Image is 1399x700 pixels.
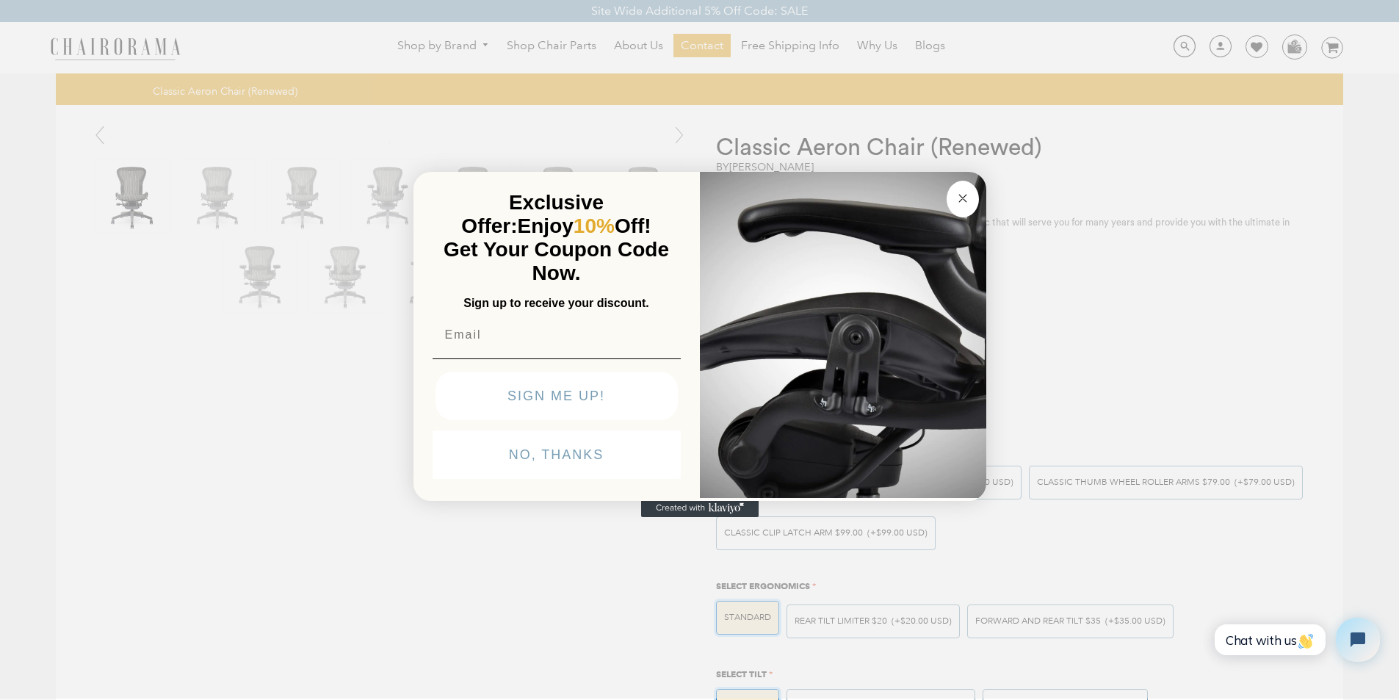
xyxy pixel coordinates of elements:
[461,191,604,237] span: Exclusive Offer:
[947,181,979,217] button: Close dialog
[641,499,759,517] a: Created with Klaviyo - opens in a new tab
[433,430,681,479] button: NO, THANKS
[444,238,669,284] span: Get Your Coupon Code Now.
[433,358,681,359] img: underline
[463,297,648,309] span: Sign up to receive your discount.
[435,372,678,420] button: SIGN ME UP!
[433,320,681,350] input: Email
[1203,605,1392,674] iframe: Tidio Chat
[700,169,986,498] img: 92d77583-a095-41f6-84e7-858462e0427a.jpeg
[574,214,615,237] span: 10%
[518,214,651,237] span: Enjoy Off!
